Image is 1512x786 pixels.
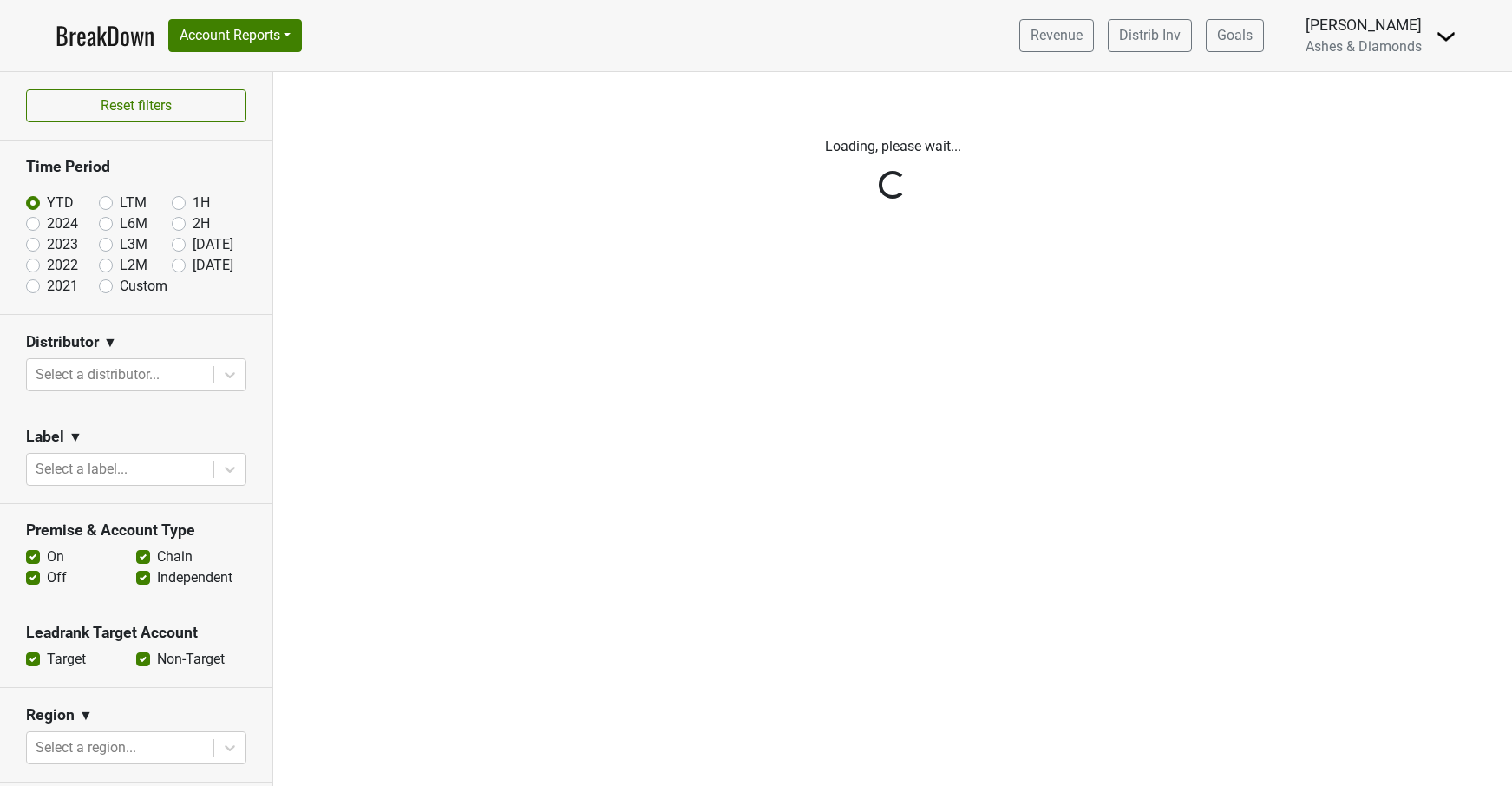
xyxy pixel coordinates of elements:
[1019,19,1094,52] a: Revenue
[1206,19,1264,52] a: Goals
[411,136,1374,157] p: Loading, please wait...
[1436,26,1456,47] img: Dropdown Menu
[56,17,154,54] a: BreakDown
[168,19,302,52] button: Account Reports
[1108,19,1192,52] a: Distrib Inv
[1306,14,1422,36] div: [PERSON_NAME]
[1306,38,1422,55] span: Ashes & Diamonds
